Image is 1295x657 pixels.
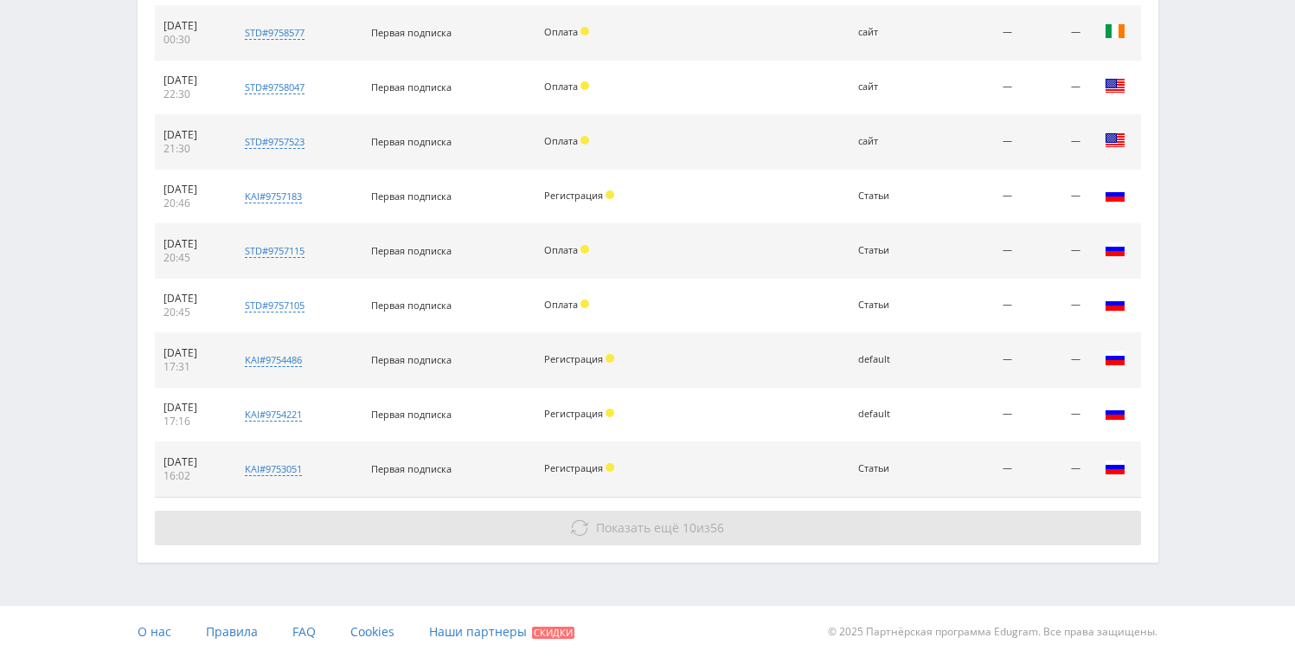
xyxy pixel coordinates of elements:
span: Оплата [544,25,578,38]
td: — [1021,333,1088,388]
img: rus.png [1105,348,1125,369]
td: — [1021,224,1088,279]
td: — [925,6,1022,61]
div: std#9757115 [245,244,305,258]
span: Первая подписка [371,81,452,93]
div: [DATE] [163,292,221,306]
div: 17:31 [163,360,221,374]
div: 22:30 [163,87,221,101]
td: — [925,279,1022,333]
img: rus.png [1105,403,1125,423]
td: — [1021,170,1088,224]
div: Статьи [858,463,916,474]
div: 16:02 [163,469,221,483]
div: 20:46 [163,196,221,210]
span: 10 [683,519,696,536]
div: Статьи [858,245,916,256]
div: [DATE] [163,237,221,251]
span: Холд [580,27,589,35]
div: std#9758577 [245,26,305,40]
img: rus.png [1105,457,1125,478]
div: 17:16 [163,415,221,428]
div: 20:45 [163,251,221,265]
div: kai#9754221 [245,408,302,422]
span: Холд [606,354,614,363]
span: Оплата [544,134,578,147]
td: — [1021,61,1088,115]
img: rus.png [1105,239,1125,260]
td: — [925,333,1022,388]
span: Регистрация [544,461,603,474]
span: Cookies [350,623,394,640]
div: Статьи [858,300,916,311]
div: default [858,409,916,420]
div: kai#9754486 [245,353,302,367]
div: std#9757105 [245,299,305,312]
img: usa.png [1105,75,1125,96]
div: Статьи [858,190,916,202]
div: [DATE] [163,183,221,196]
span: Холд [606,190,614,199]
td: — [1021,6,1088,61]
span: из [596,519,724,536]
span: Первая подписка [371,353,452,366]
span: Холд [606,463,614,472]
span: Правила [206,623,258,640]
div: kai#9753051 [245,462,302,476]
div: std#9757523 [245,135,305,149]
span: FAQ [292,623,316,640]
button: Показать ещё 10из56 [155,511,1141,545]
span: Первая подписка [371,26,452,39]
span: Холд [580,245,589,254]
td: — [925,61,1022,115]
img: rus.png [1105,293,1125,314]
span: Наши партнеры [429,623,527,640]
span: Регистрация [544,407,603,420]
div: std#9758047 [245,81,305,94]
div: [DATE] [163,455,221,469]
div: [DATE] [163,346,221,360]
div: 21:30 [163,142,221,156]
span: Первая подписка [371,299,452,312]
div: kai#9757183 [245,190,302,203]
td: — [925,170,1022,224]
td: — [925,388,1022,442]
span: Первая подписка [371,408,452,421]
div: default [858,354,916,365]
div: сайт [858,81,916,93]
td: — [925,115,1022,170]
div: сайт [858,136,916,147]
span: Первая подписка [371,190,452,203]
img: rus.png [1105,184,1125,205]
div: 20:45 [163,306,221,319]
span: Регистрация [544,189,603,202]
td: — [925,442,1022,497]
span: Первая подписка [371,135,452,148]
div: 00:30 [163,33,221,47]
span: 56 [710,519,724,536]
span: Первая подписка [371,244,452,257]
td: — [1021,115,1088,170]
div: сайт [858,27,916,38]
span: Оплата [544,80,578,93]
span: Регистрация [544,352,603,365]
span: О нас [138,623,171,640]
img: usa.png [1105,130,1125,151]
span: Показать ещё [596,519,679,536]
span: Скидки [532,627,574,639]
td: — [1021,442,1088,497]
span: Холд [606,409,614,417]
div: [DATE] [163,19,221,33]
span: Холд [580,136,589,145]
img: irl.png [1105,21,1125,42]
td: — [1021,388,1088,442]
div: [DATE] [163,401,221,415]
td: — [925,224,1022,279]
div: [DATE] [163,128,221,142]
span: Оплата [544,243,578,256]
span: Холд [580,81,589,90]
div: [DATE] [163,74,221,87]
span: Холд [580,300,589,308]
td: — [1021,279,1088,333]
span: Оплата [544,298,578,311]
